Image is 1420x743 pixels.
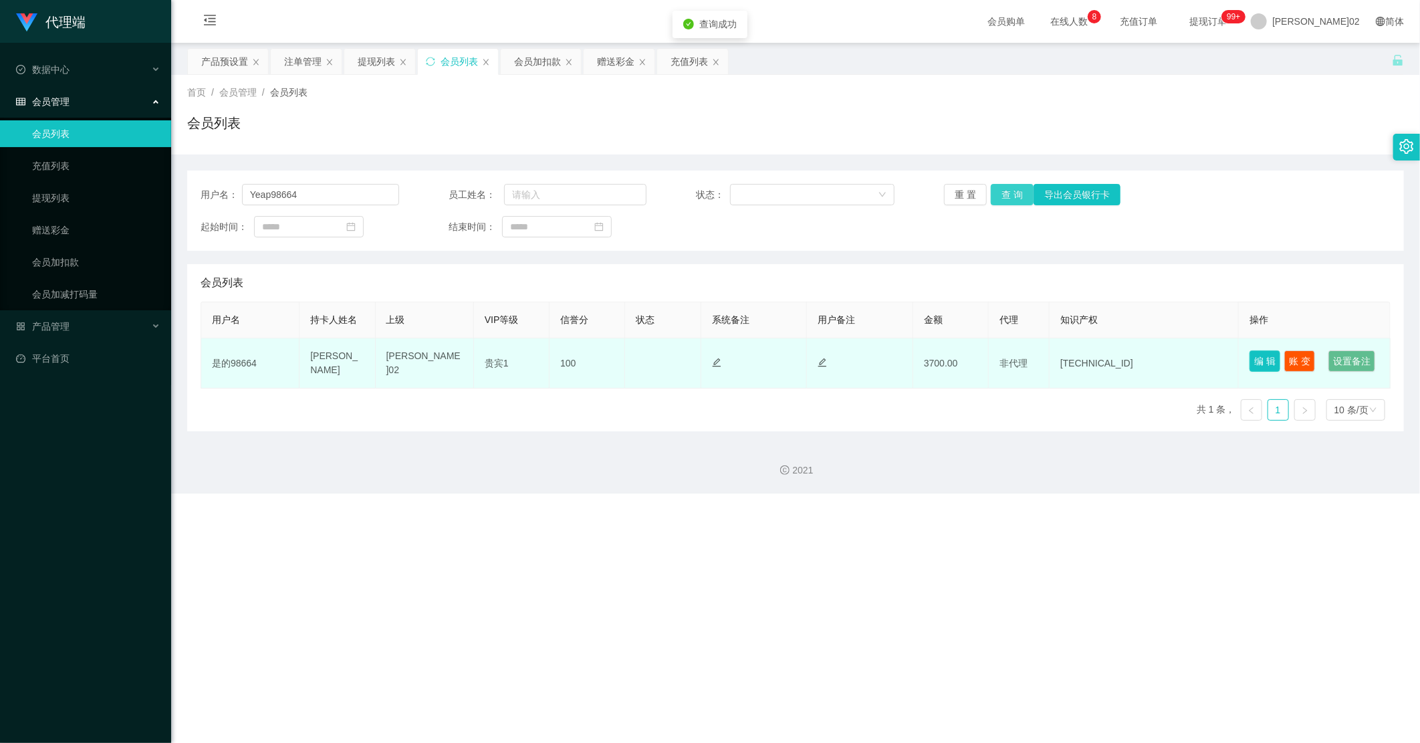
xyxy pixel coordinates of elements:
i: 图标： menu-fold [187,1,233,43]
i: 图标： 日历 [346,222,356,231]
i: 图标： 关闭 [565,58,573,66]
span: 系统备注 [712,314,749,325]
i: 图标： 编辑 [712,358,721,367]
div: 赠送彩金 [597,49,634,74]
font: 会员管理 [32,96,70,107]
span: 员工姓名： [449,188,504,202]
font: 提现订单 [1189,16,1227,27]
button: 编 辑 [1250,350,1280,372]
input: 请输入 [242,184,399,205]
a: 充值列表 [32,152,160,179]
span: 会员管理 [219,87,257,98]
div: 10 条/页 [1334,400,1369,420]
i: 图标： 解锁 [1392,54,1404,66]
button: 设置备注 [1328,350,1375,372]
span: 知识产权 [1060,314,1098,325]
span: 起始时间： [201,220,254,234]
sup: 1088 [1221,10,1246,23]
span: 会员列表 [270,87,308,98]
i: 图标： 右 [1301,407,1309,415]
td: 3700.00 [913,338,989,389]
div: 注单管理 [284,49,322,74]
span: 首页 [187,87,206,98]
span: 金额 [924,314,943,325]
font: 2021 [792,465,813,475]
div: 会员列表 [441,49,478,74]
span: 用户名： [201,188,242,202]
span: / [262,87,265,98]
span: 上级 [386,314,405,325]
a: 会员加减打码量 [32,281,160,308]
button: 重 置 [944,184,987,205]
a: 1 [1268,400,1288,420]
td: 100 [550,338,625,389]
span: / [211,87,214,98]
font: 充值订单 [1120,16,1157,27]
div: 提现列表 [358,49,395,74]
font: 在线人数 [1050,16,1088,27]
div: 会员加扣款 [514,49,561,74]
i: 图标： check-circle-o [16,65,25,74]
i: 图标： 关闭 [326,58,334,66]
i: 图标： 关闭 [252,58,260,66]
i: 图标：左 [1248,407,1256,415]
i: 图标： AppStore-O [16,322,25,331]
li: 1 [1268,399,1289,421]
span: 用户备注 [818,314,855,325]
a: 会员列表 [32,120,160,147]
td: [PERSON_NAME] [300,338,375,389]
span: 持卡人姓名 [310,314,357,325]
i: 图标： 关闭 [399,58,407,66]
span: 会员列表 [201,275,243,291]
i: 图标： 向下 [878,191,886,200]
span: VIP等级 [485,314,519,325]
input: 请输入 [504,184,646,205]
a: 代理端 [16,16,86,27]
td: 贵宾1 [474,338,550,389]
li: 上一页 [1241,399,1262,421]
i: 图标： global [1376,17,1385,26]
i: 图标： 编辑 [818,358,827,367]
i: 图标： 关闭 [482,58,490,66]
div: 充值列表 [671,49,708,74]
i: 图标： 设置 [1399,139,1414,154]
a: 提现列表 [32,185,160,211]
sup: 8 [1088,10,1101,23]
button: 导出会员银行卡 [1034,184,1120,205]
i: 图标： 日历 [594,222,604,231]
li: 共 1 条， [1197,399,1235,421]
i: 图标： 版权所有 [780,465,790,475]
font: 简体 [1385,16,1404,27]
span: 用户名 [212,314,240,325]
a: 图标： 仪表板平台首页 [16,345,160,372]
i: 图标：check-circle [683,19,694,29]
span: 操作 [1250,314,1268,325]
span: 状态： [697,188,730,202]
a: 赠送彩金 [32,217,160,243]
span: 结束时间： [449,220,502,234]
i: 图标： 关闭 [712,58,720,66]
button: 查 询 [991,184,1034,205]
li: 下一页 [1294,399,1316,421]
i: 图标： table [16,97,25,106]
font: 产品管理 [32,321,70,332]
span: 查询成功 [699,19,737,29]
button: 账 变 [1284,350,1315,372]
h1: 会员列表 [187,113,241,133]
td: [PERSON_NAME]02 [376,338,474,389]
span: 代理 [999,314,1018,325]
i: 图标： 向下 [1369,406,1377,415]
span: 信誉分 [560,314,588,325]
td: [TECHNICAL_ID] [1050,338,1239,389]
span: 非代理 [999,358,1028,368]
i: 图标： 关闭 [638,58,646,66]
a: 会员加扣款 [32,249,160,276]
span: 状态 [636,314,655,325]
td: 是的98664 [201,338,300,389]
div: 产品预设置 [201,49,248,74]
img: logo.9652507e.png [16,13,37,32]
h1: 代理端 [45,1,86,43]
i: 图标： 同步 [426,57,435,66]
font: 数据中心 [32,64,70,75]
p: 8 [1092,10,1097,23]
